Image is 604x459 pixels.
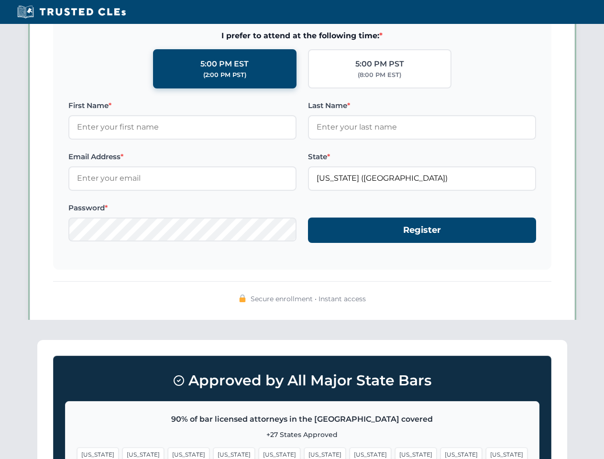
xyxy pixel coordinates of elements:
[68,166,297,190] input: Enter your email
[77,429,527,440] p: +27 States Approved
[65,368,539,393] h3: Approved by All Major State Bars
[14,5,129,19] img: Trusted CLEs
[200,58,249,70] div: 5:00 PM EST
[68,115,297,139] input: Enter your first name
[308,151,536,163] label: State
[308,100,536,111] label: Last Name
[68,100,297,111] label: First Name
[355,58,404,70] div: 5:00 PM PST
[68,202,297,214] label: Password
[308,115,536,139] input: Enter your last name
[308,166,536,190] input: Florida (FL)
[68,30,536,42] span: I prefer to attend at the following time:
[251,294,366,304] span: Secure enrollment • Instant access
[203,70,246,80] div: (2:00 PM PST)
[358,70,401,80] div: (8:00 PM EST)
[239,295,246,302] img: 🔒
[68,151,297,163] label: Email Address
[77,413,527,426] p: 90% of bar licensed attorneys in the [GEOGRAPHIC_DATA] covered
[308,218,536,243] button: Register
